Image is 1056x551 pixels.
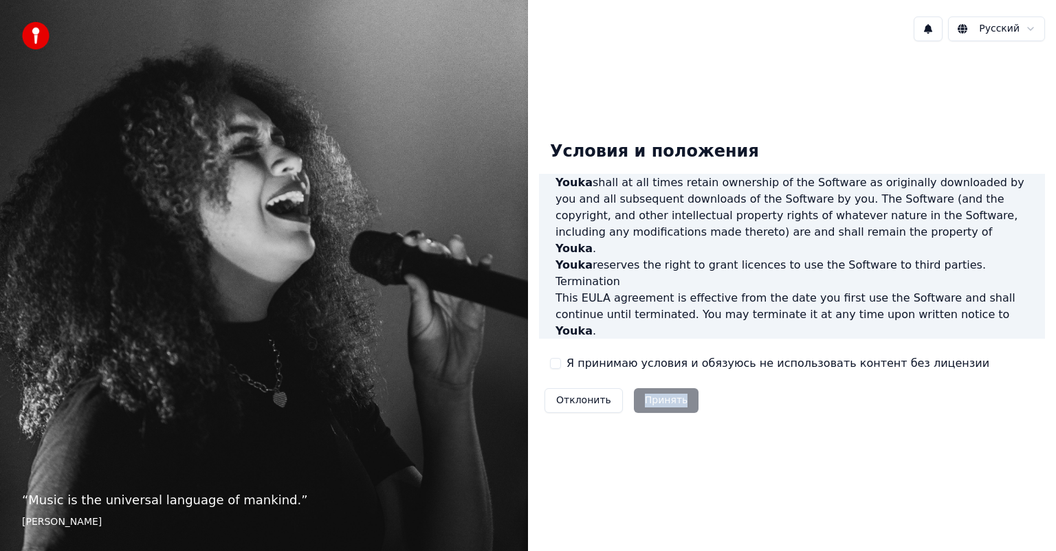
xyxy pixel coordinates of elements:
[555,324,593,337] span: Youka
[555,257,1028,273] p: reserves the right to grant licences to use the Software to third parties.
[539,130,770,174] div: Условия и положения
[566,355,989,372] label: Я принимаю условия и обязуюсь не использовать контент без лицензии
[22,491,506,510] p: “ Music is the universal language of mankind. ”
[555,176,593,189] span: Youka
[555,273,1028,290] h3: Termination
[22,515,506,529] footer: [PERSON_NAME]
[22,22,49,49] img: youka
[555,242,593,255] span: Youka
[544,388,623,413] button: Отклонить
[555,175,1028,257] p: shall at all times retain ownership of the Software as originally downloaded by you and all subse...
[555,258,593,271] span: Youka
[555,290,1028,339] p: This EULA agreement is effective from the date you first use the Software and shall continue unti...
